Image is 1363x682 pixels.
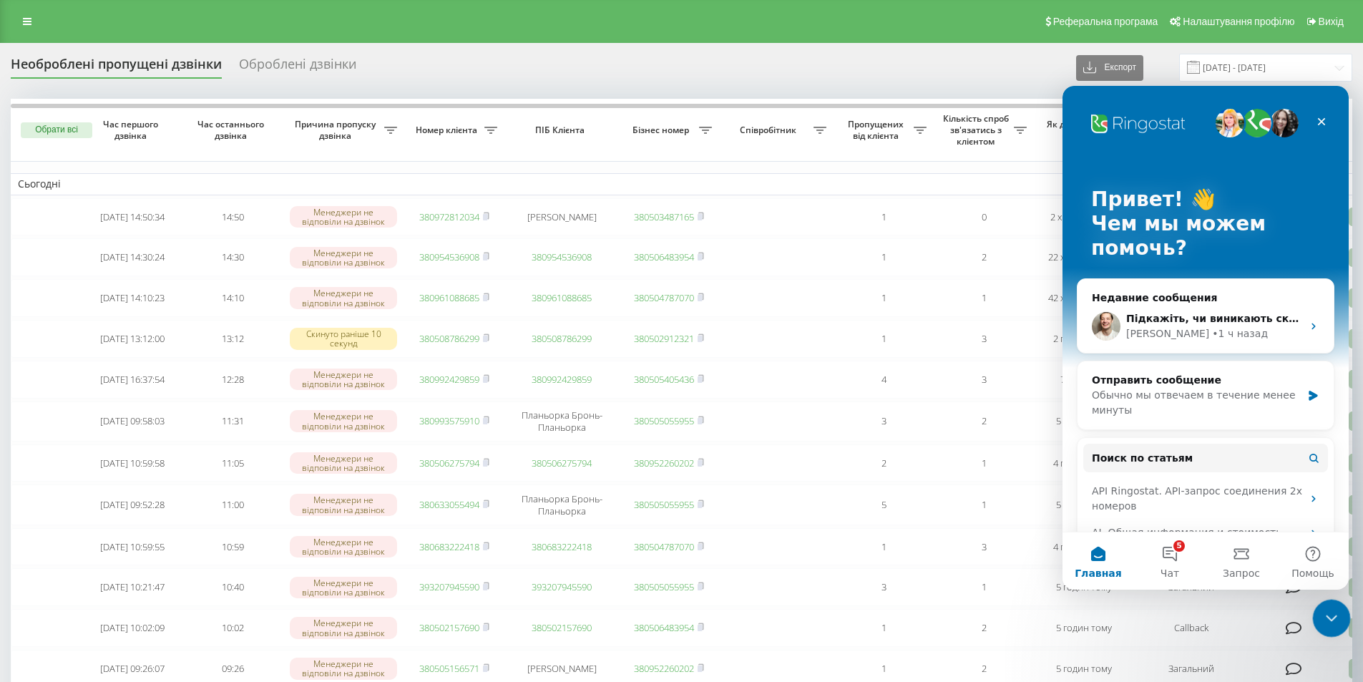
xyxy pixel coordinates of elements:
div: Менеджери не відповіли на дзвінок [290,410,397,432]
a: 380504787070 [634,291,694,304]
td: 5 годин тому [1034,484,1134,525]
td: [DATE] 09:52:28 [82,484,182,525]
button: Помощь [215,447,286,504]
a: 380683222418 [419,540,479,553]
td: [DATE] 13:12:00 [82,320,182,358]
div: Менеджери не відповіли на дзвінок [290,452,397,474]
span: Час останнього дзвінка [194,119,271,141]
a: 380683222418 [532,540,592,553]
td: 10:02 [182,609,283,647]
div: Скинуто раніше 10 секунд [290,328,397,349]
td: 1 [834,609,934,647]
td: 3 [834,401,934,442]
span: Підкажіть, чи виникають складнощі у даний момент? [64,227,378,238]
td: Планьорка Бронь-Планьорка [504,401,619,442]
span: Кількість спроб зв'язатись з клієнтом [941,113,1014,147]
td: 14:10 [182,279,283,317]
div: Менеджери не відповіли на дзвінок [290,617,397,638]
span: Як довго дзвінок втрачено [1045,119,1123,141]
iframe: Intercom live chat [1062,86,1349,590]
td: 2 [934,609,1034,647]
td: Планьорка Бронь-Планьорка [504,484,619,525]
a: 380993575910 [419,414,479,427]
span: Номер клієнта [411,125,484,136]
div: Менеджери не відповіли на дзвінок [290,494,397,515]
div: Менеджери не відповіли на дзвінок [290,369,397,390]
td: 1 [834,320,934,358]
a: 380961088685 [419,291,479,304]
td: 2 [834,444,934,482]
div: Менеджери не відповіли на дзвінок [290,287,397,308]
div: Отправить сообщение [29,287,239,302]
div: Отправить сообщениеОбычно мы отвечаем в течение менее минуты [14,275,272,344]
div: AI. Общая информация и стоимость [29,439,240,454]
a: 380502912321 [634,332,694,345]
td: 1 [834,238,934,276]
a: 380992429859 [419,373,479,386]
a: 393207945590 [532,580,592,593]
td: 2 [934,238,1034,276]
div: Менеджери не відповіли на дзвінок [290,247,397,268]
td: [DATE] 10:59:58 [82,444,182,482]
td: 42 хвилини тому [1034,279,1134,317]
td: 1 [934,444,1034,482]
td: [DATE] 10:21:47 [82,568,182,606]
a: 380508786299 [532,332,592,345]
div: Обычно мы отвечаем в течение менее минуты [29,302,239,332]
td: [DATE] 16:37:54 [82,361,182,399]
a: 380954536908 [419,250,479,263]
td: 3 [934,361,1034,399]
a: 380508786299 [419,332,479,345]
button: Поиск по статьям [21,358,265,386]
td: [PERSON_NAME] [504,198,619,236]
td: 2 години тому [1034,320,1134,358]
a: 380505055955 [634,414,694,427]
button: Обрати всі [21,122,92,138]
td: [DATE] 14:30:24 [82,238,182,276]
div: Необроблені пропущені дзвінки [11,57,222,79]
td: 5 годин тому [1034,401,1134,442]
a: 380954536908 [532,250,592,263]
td: 12:28 [182,361,283,399]
td: 7 днів тому [1034,361,1134,399]
td: 14:30 [182,238,283,276]
iframe: Intercom live chat [1313,600,1351,638]
td: 1 [934,484,1034,525]
td: 10:59 [182,528,283,566]
td: [DATE] 09:58:03 [82,401,182,442]
span: Поиск по статьям [29,365,130,380]
td: 13:12 [182,320,283,358]
td: 14:50 [182,198,283,236]
td: 5 [834,484,934,525]
span: Реферальна програма [1053,16,1158,27]
a: 380505055955 [634,498,694,511]
td: [DATE] 14:10:23 [82,279,182,317]
a: 380505055955 [634,580,694,593]
td: 2 [934,401,1034,442]
a: 380506483954 [634,250,694,263]
span: Співробітник [726,125,814,136]
a: 380992429859 [532,373,592,386]
div: • 1 ч назад [150,240,205,255]
td: [DATE] 10:59:55 [82,528,182,566]
div: API Ringostat. API-запрос соединения 2х номеров [21,392,265,434]
td: 1 [934,568,1034,606]
a: 380506275794 [532,457,592,469]
td: 1 [834,528,934,566]
span: ПІБ Клієнта [517,125,607,136]
td: 3 [934,528,1034,566]
td: 4 години тому [1034,444,1134,482]
div: Менеджери не відповіли на дзвінок [290,206,397,228]
div: Закрыть [246,23,272,49]
td: 3 [834,568,934,606]
a: 380502157690 [419,621,479,634]
a: 393207945590 [419,580,479,593]
a: 380972812034 [419,210,479,223]
div: Оброблені дзвінки [239,57,356,79]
